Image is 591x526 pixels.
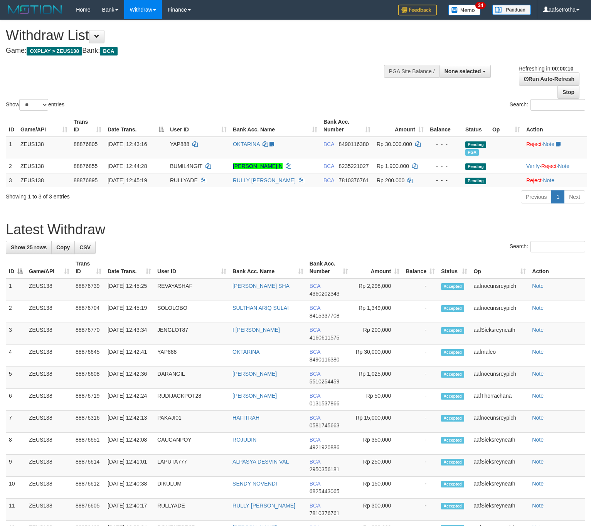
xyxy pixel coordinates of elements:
[532,371,544,377] a: Note
[351,389,403,411] td: Rp 50,000
[384,65,439,78] div: PGA Site Balance /
[475,2,486,9] span: 34
[6,279,26,301] td: 1
[26,257,72,279] th: Game/API: activate to sort column ascending
[154,257,229,279] th: User ID: activate to sort column ascending
[6,137,17,159] td: 1
[154,455,229,477] td: LAPUTA777
[154,389,229,411] td: RUDIJACKPOT28
[310,371,320,377] span: BCA
[6,241,52,254] a: Show 25 rows
[232,283,290,289] a: [PERSON_NAME] SHA
[104,257,154,279] th: Date Trans.: activate to sort column ascending
[310,393,320,399] span: BCA
[310,291,340,297] span: Copy 4360202343 to clipboard
[310,502,320,509] span: BCA
[104,477,154,499] td: [DATE] 12:40:38
[402,433,438,455] td: -
[526,177,542,183] a: Reject
[26,411,72,433] td: ZEUS138
[339,163,369,169] span: Copy 8235221027 to clipboard
[72,411,104,433] td: 88876316
[167,115,230,137] th: User ID: activate to sort column ascending
[6,173,17,187] td: 3
[6,345,26,367] td: 4
[532,327,544,333] a: Note
[351,301,403,323] td: Rp 1,349,000
[532,393,544,399] a: Note
[72,301,104,323] td: 88876704
[154,433,229,455] td: CAUCANPOY
[519,72,579,86] a: Run Auto-Refresh
[351,411,403,433] td: Rp 15,000,000
[6,301,26,323] td: 2
[523,173,587,187] td: ·
[402,389,438,411] td: -
[427,115,462,137] th: Balance
[441,393,464,400] span: Accepted
[74,163,98,169] span: 88876855
[543,141,554,147] a: Note
[26,279,72,301] td: ZEUS138
[441,371,464,378] span: Accepted
[439,65,491,78] button: None selected
[104,323,154,345] td: [DATE] 12:43:34
[510,241,585,252] label: Search:
[351,367,403,389] td: Rp 1,025,000
[377,177,404,183] span: Rp 200.000
[470,323,529,345] td: aafSieksreyneath
[532,283,544,289] a: Note
[6,4,64,15] img: MOTION_logo.png
[154,499,229,521] td: RULLYADE
[26,477,72,499] td: ZEUS138
[310,415,320,421] span: BCA
[441,305,464,312] span: Accepted
[398,5,437,15] img: Feedback.jpg
[441,349,464,356] span: Accepted
[430,162,459,170] div: - - -
[6,99,64,111] label: Show entries
[445,68,481,74] span: None selected
[532,415,544,421] a: Note
[529,257,585,279] th: Action
[6,411,26,433] td: 7
[232,305,289,311] a: SULTHAN ARIQ SULAI
[402,367,438,389] td: -
[523,159,587,173] td: · ·
[104,115,167,137] th: Date Trans.: activate to sort column descending
[310,283,320,289] span: BCA
[310,378,340,385] span: Copy 5510254459 to clipboard
[104,455,154,477] td: [DATE] 12:41:01
[6,477,26,499] td: 10
[104,301,154,323] td: [DATE] 12:45:19
[74,177,98,183] span: 88876895
[72,499,104,521] td: 88876605
[306,257,351,279] th: Bank Acc. Number: activate to sort column ascending
[74,141,98,147] span: 88876805
[470,279,529,301] td: aafnoeunsreypich
[470,455,529,477] td: aafSieksreyneath
[441,327,464,334] span: Accepted
[310,459,320,465] span: BCA
[448,5,481,15] img: Button%20Memo.svg
[339,177,369,183] span: Copy 7810376761 to clipboard
[232,415,259,421] a: HAFITRAH
[351,257,403,279] th: Amount: activate to sort column ascending
[310,356,340,363] span: Copy 8490116380 to clipboard
[232,371,277,377] a: [PERSON_NAME]
[6,47,386,55] h4: Game: Bank:
[351,477,403,499] td: Rp 150,000
[402,411,438,433] td: -
[154,411,229,433] td: PAKAJI01
[430,176,459,184] div: - - -
[74,241,96,254] a: CSV
[530,99,585,111] input: Search:
[6,115,17,137] th: ID
[104,367,154,389] td: [DATE] 12:42:36
[526,163,540,169] a: Verify
[402,257,438,279] th: Balance: activate to sort column ascending
[402,477,438,499] td: -
[6,323,26,345] td: 3
[552,66,573,72] strong: 00:00:10
[232,481,277,487] a: SENDY NOVENDI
